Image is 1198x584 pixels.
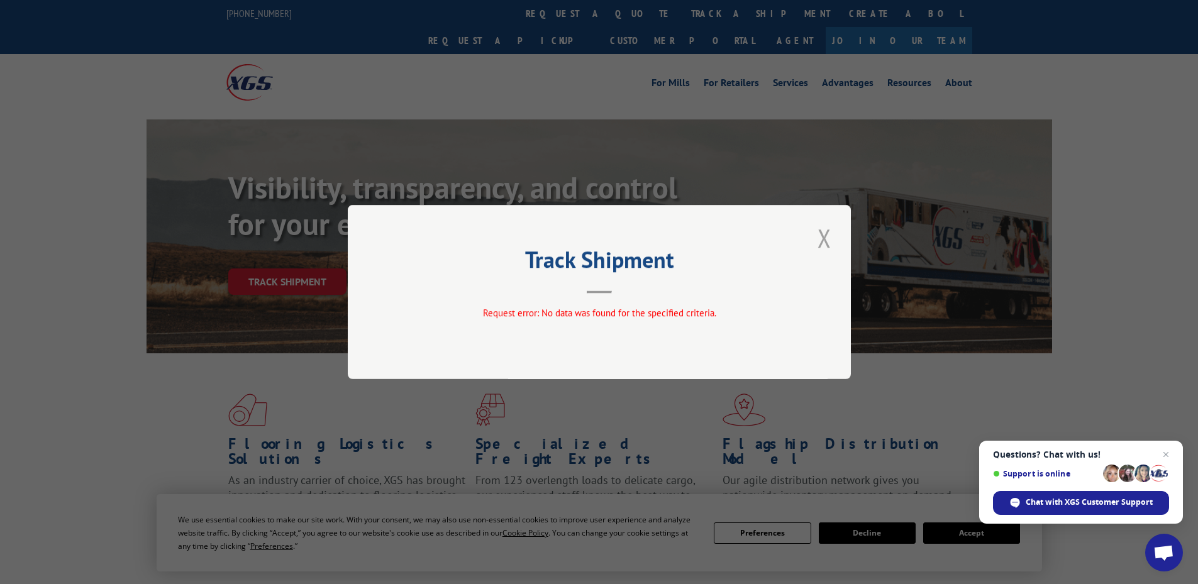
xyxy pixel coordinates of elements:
[482,307,716,319] span: Request error: No data was found for the specified criteria.
[993,449,1169,460] span: Questions? Chat with us!
[993,469,1099,478] span: Support is online
[993,491,1169,515] span: Chat with XGS Customer Support
[411,251,788,275] h2: Track Shipment
[814,221,835,255] button: Close modal
[1145,534,1183,571] a: Open chat
[1026,497,1153,508] span: Chat with XGS Customer Support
